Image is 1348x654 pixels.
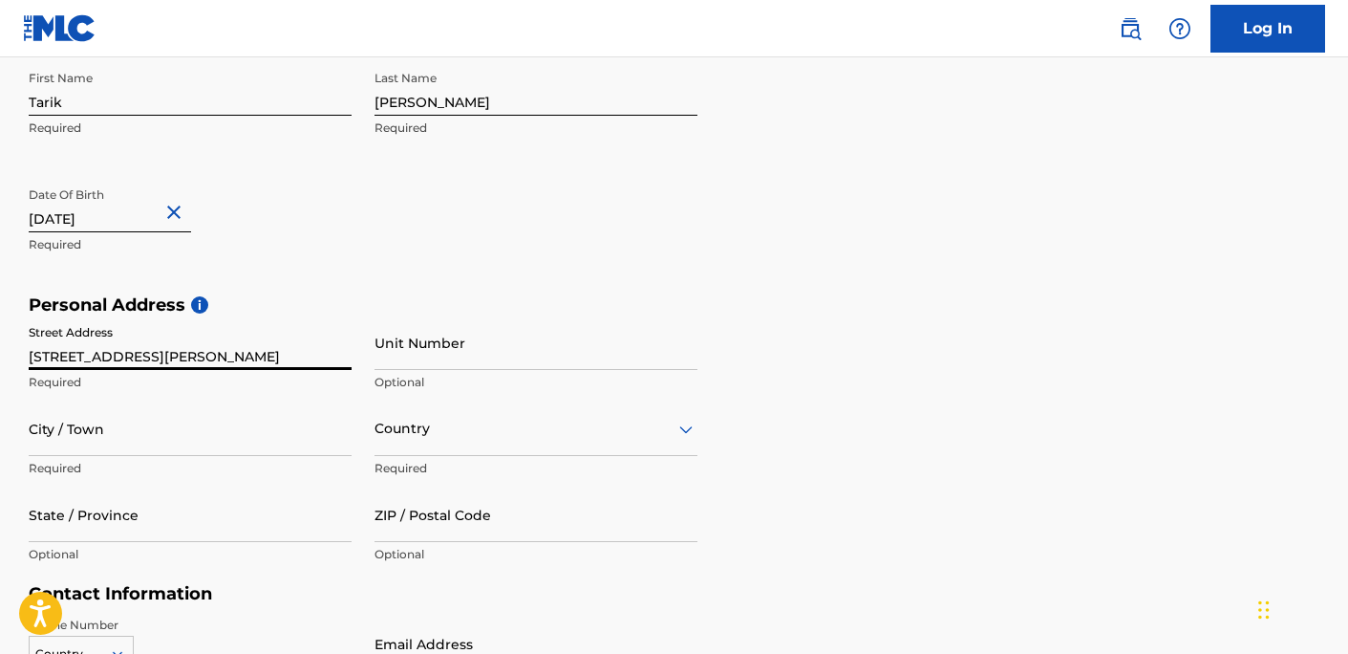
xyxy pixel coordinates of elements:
p: Required [374,460,697,477]
a: Public Search [1111,10,1149,48]
img: help [1168,17,1191,40]
p: Required [29,460,352,477]
p: Optional [374,546,697,563]
p: Optional [374,374,697,391]
p: Required [29,236,352,253]
span: i [191,296,208,314]
p: Required [29,120,352,137]
button: Close [162,184,191,242]
a: Log In [1210,5,1325,53]
img: search [1119,17,1142,40]
div: Drag [1258,581,1270,639]
div: Help [1161,10,1199,48]
p: Required [374,120,697,137]
p: Optional [29,546,352,563]
iframe: Chat Widget [1252,562,1348,654]
h5: Contact Information [29,583,697,605]
img: MLC Logo [23,14,96,42]
h5: Personal Address [29,294,1320,316]
p: Required [29,374,352,391]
